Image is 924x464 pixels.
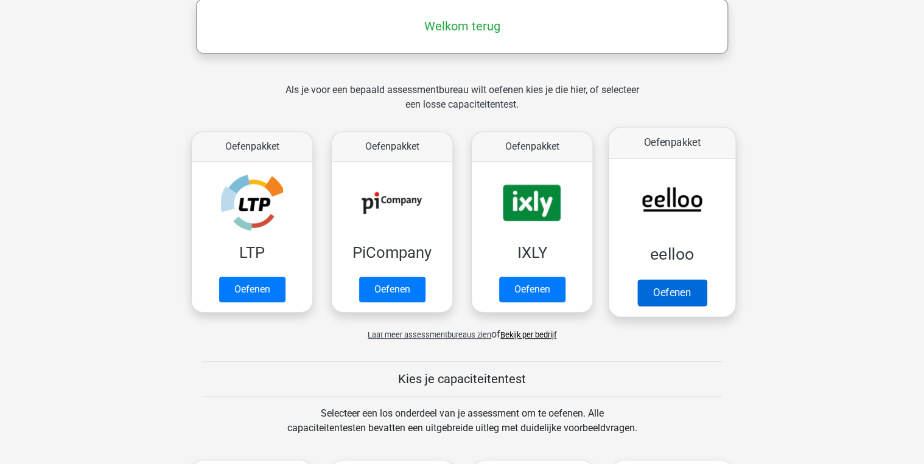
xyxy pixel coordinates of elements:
[202,19,722,33] h5: Welkom terug
[275,83,648,126] div: Als je voor een bepaald assessmentbureau wilt oefenen kies je die hier, of selecteer een losse ca...
[637,279,707,306] a: Oefenen
[500,330,556,339] a: Bekijk per bedrijf
[219,277,285,302] a: Oefenen
[275,406,648,450] div: Selecteer een los onderdeel van je assessment om te oefenen. Alle capaciteitentesten bevatten een...
[359,277,425,302] a: Oefenen
[182,317,742,342] div: of
[499,277,565,302] a: Oefenen
[202,372,722,386] h5: Kies je capaciteitentest
[368,330,491,339] span: Laat meer assessmentbureaus zien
